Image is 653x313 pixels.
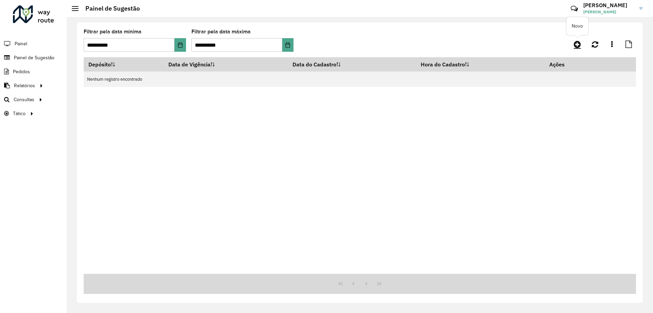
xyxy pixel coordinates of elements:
[79,5,140,12] h2: Painel de Sugestão
[174,38,186,52] button: Choose Date
[545,57,585,72] th: Ações
[13,110,26,117] span: Tático
[583,2,634,9] h3: [PERSON_NAME]
[164,57,288,72] th: Data de Vigência
[191,28,251,36] label: Filtrar pela data máxima
[567,1,582,16] a: Contato Rápido
[566,17,588,35] div: Novo
[416,57,545,72] th: Hora do Cadastro
[84,28,141,36] label: Filtrar pela data mínima
[583,9,634,15] span: [PERSON_NAME]
[282,38,294,52] button: Choose Date
[84,72,636,87] td: Nenhum registro encontrado
[15,40,27,47] span: Painel
[13,68,30,75] span: Pedidos
[14,96,34,103] span: Consultas
[288,57,416,72] th: Data do Cadastro
[14,54,54,61] span: Painel de Sugestão
[84,57,164,72] th: Depósito
[14,82,35,89] span: Relatórios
